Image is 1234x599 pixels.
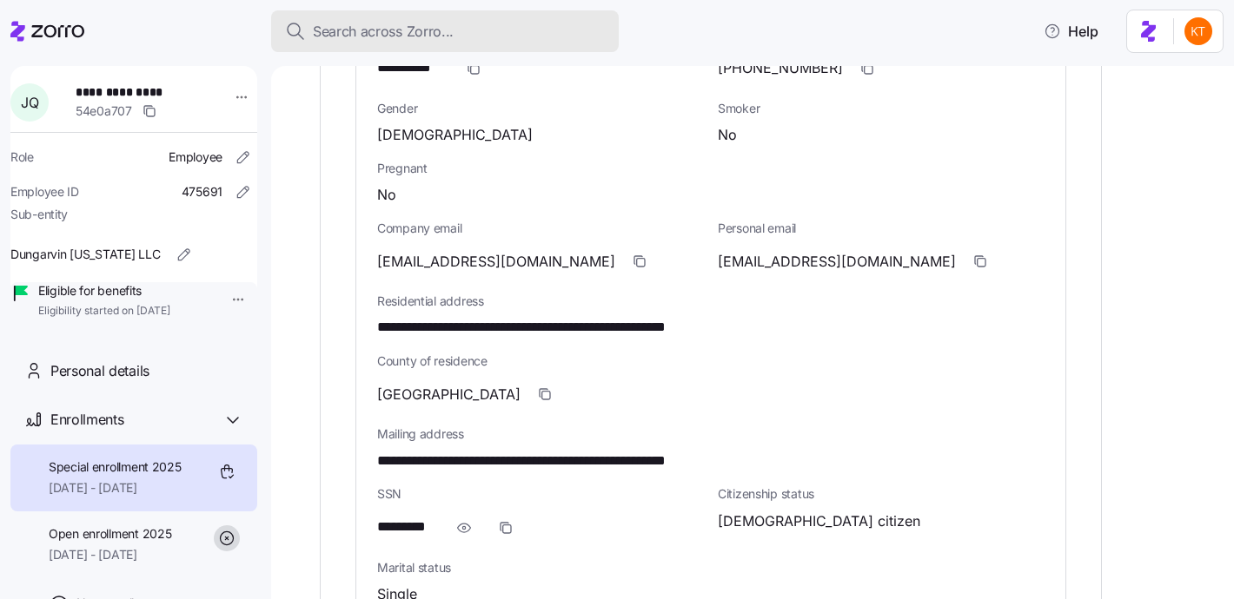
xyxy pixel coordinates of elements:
span: [PHONE_NUMBER] [718,57,843,79]
span: No [377,184,396,206]
span: Company email [377,220,704,237]
button: Search across Zorro... [271,10,619,52]
span: Employee [169,148,222,166]
span: Dungarvin [US_STATE] LLC [10,246,160,263]
span: Citizenship status [718,485,1045,503]
span: [DEMOGRAPHIC_DATA] citizen [718,510,920,532]
span: Sub-entity [10,206,68,223]
span: [EMAIL_ADDRESS][DOMAIN_NAME] [377,251,615,273]
span: Eligible for benefits [38,282,170,299]
span: [DATE] - [DATE] [49,546,171,563]
span: 54e0a707 [76,102,132,120]
span: County of residence [377,352,1045,370]
span: Personal email [718,220,1045,237]
span: Pregnant [377,160,1045,177]
span: Role [10,148,34,166]
span: Gender [377,100,704,117]
span: Mailing address [377,425,1045,443]
span: Personal details [50,360,149,382]
span: No [718,124,737,146]
span: SSN [377,485,704,503]
span: [DEMOGRAPHIC_DATA] [377,124,533,146]
span: [EMAIL_ADDRESS][DOMAIN_NAME] [718,251,956,273]
span: [GEOGRAPHIC_DATA] [377,384,521,405]
span: Employee ID [10,183,79,201]
span: J Q [21,95,38,109]
span: Open enrollment 2025 [49,525,171,543]
span: Search across Zorro... [313,21,454,43]
span: Smoker [718,100,1045,117]
span: Eligibility started on [DATE] [38,304,170,319]
span: 475691 [182,183,222,201]
button: Help [1030,14,1112,49]
span: Enrollments [50,409,123,431]
img: aad2ddc74cf02b1998d54877cdc71599 [1184,17,1212,45]
span: Residential address [377,293,1045,310]
span: [DATE] - [DATE] [49,479,182,497]
span: Marital status [377,559,704,576]
span: Special enrollment 2025 [49,458,182,476]
span: Help [1044,21,1098,42]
